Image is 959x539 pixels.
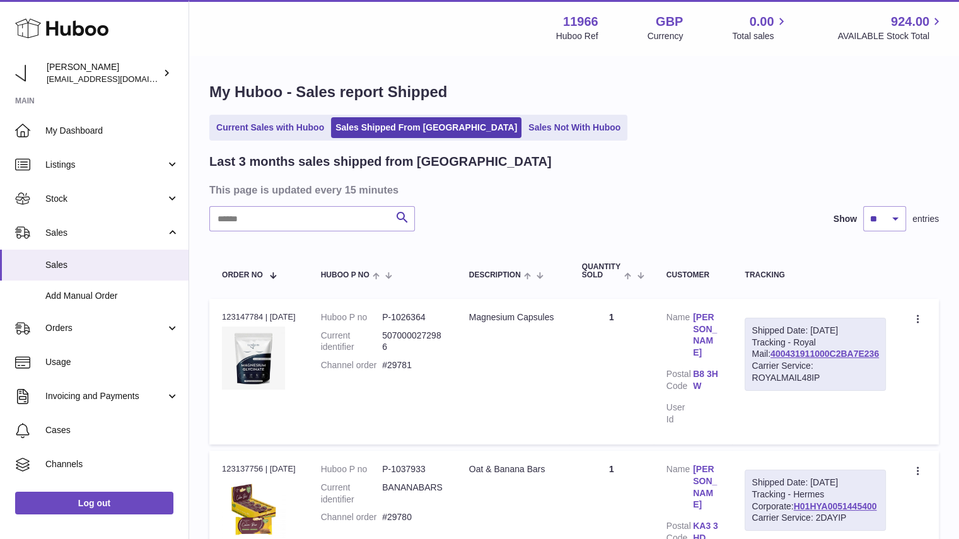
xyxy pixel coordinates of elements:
[648,30,683,42] div: Currency
[45,159,166,171] span: Listings
[693,463,719,511] a: [PERSON_NAME]
[45,390,166,402] span: Invoicing and Payments
[666,271,720,279] div: Customer
[209,183,936,197] h3: This page is updated every 15 minutes
[47,74,185,84] span: [EMAIL_ADDRESS][DOMAIN_NAME]
[45,259,179,271] span: Sales
[656,13,683,30] strong: GBP
[222,311,296,323] div: 123147784 | [DATE]
[222,327,285,390] img: 1734951587.jpg
[15,64,34,83] img: info@tenpm.co
[15,492,173,514] a: Log out
[745,271,886,279] div: Tracking
[524,117,625,138] a: Sales Not With Huboo
[45,125,179,137] span: My Dashboard
[745,318,886,391] div: Tracking - Royal Mail:
[752,360,879,384] div: Carrier Service: ROYALMAIL48IP
[582,263,622,279] span: Quantity Sold
[331,117,521,138] a: Sales Shipped From [GEOGRAPHIC_DATA]
[666,368,693,395] dt: Postal Code
[745,470,886,531] div: Tracking - Hermes Corporate:
[794,501,877,511] a: H01HYA0051445400
[45,424,179,436] span: Cases
[469,311,557,323] div: Magnesium Capsules
[321,330,383,354] dt: Current identifier
[382,463,444,475] dd: P-1037933
[45,458,179,470] span: Channels
[47,61,160,85] div: [PERSON_NAME]
[321,359,383,371] dt: Channel order
[212,117,328,138] a: Current Sales with Huboo
[666,463,693,514] dt: Name
[752,512,879,524] div: Carrier Service: 2DAYIP
[891,13,929,30] span: 924.00
[382,359,444,371] dd: #29781
[837,13,944,42] a: 924.00 AVAILABLE Stock Total
[834,213,857,225] label: Show
[556,30,598,42] div: Huboo Ref
[222,463,296,475] div: 123137756 | [DATE]
[469,463,557,475] div: Oat & Banana Bars
[693,311,719,359] a: [PERSON_NAME]
[45,193,166,205] span: Stock
[222,271,263,279] span: Order No
[209,153,552,170] h2: Last 3 months sales shipped from [GEOGRAPHIC_DATA]
[732,30,788,42] span: Total sales
[382,311,444,323] dd: P-1026364
[321,271,369,279] span: Huboo P no
[321,511,383,523] dt: Channel order
[569,299,654,444] td: 1
[469,271,521,279] span: Description
[912,213,939,225] span: entries
[752,477,879,489] div: Shipped Date: [DATE]
[770,349,879,359] a: 400431911000C2BA7E236
[837,30,944,42] span: AVAILABLE Stock Total
[666,402,693,426] dt: User Id
[752,325,879,337] div: Shipped Date: [DATE]
[563,13,598,30] strong: 11966
[382,330,444,354] dd: 5070000272986
[321,482,383,506] dt: Current identifier
[750,13,774,30] span: 0.00
[666,311,693,362] dt: Name
[321,463,383,475] dt: Huboo P no
[693,368,719,392] a: B8 3HW
[45,322,166,334] span: Orders
[45,356,179,368] span: Usage
[45,290,179,302] span: Add Manual Order
[382,511,444,523] dd: #29780
[732,13,788,42] a: 0.00 Total sales
[321,311,383,323] dt: Huboo P no
[209,82,939,102] h1: My Huboo - Sales report Shipped
[45,227,166,239] span: Sales
[382,482,444,506] dd: BANANABARS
